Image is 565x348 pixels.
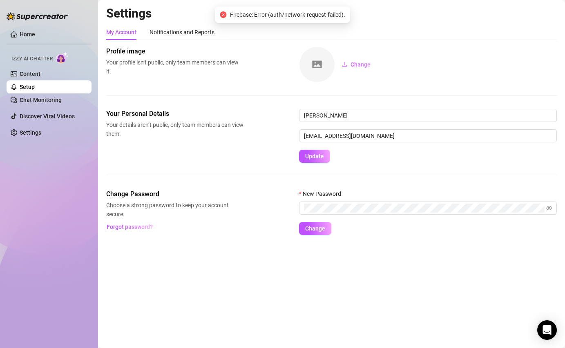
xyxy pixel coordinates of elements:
[20,97,62,103] a: Chat Monitoring
[335,58,377,71] button: Change
[7,12,68,20] img: logo-BBDzfeDw.svg
[342,62,347,67] span: upload
[106,47,243,56] span: Profile image
[106,58,243,76] span: Your profile isn’t public, only team members can view it.
[106,120,243,138] span: Your details aren’t public, only team members can view them.
[107,224,153,230] span: Forgot password?
[106,109,243,119] span: Your Personal Details
[304,204,545,213] input: New Password
[106,189,243,199] span: Change Password
[106,28,136,37] div: My Account
[220,11,227,18] span: close-circle
[20,113,75,120] a: Discover Viral Videos
[299,150,330,163] button: Update
[299,222,331,235] button: Change
[299,109,557,122] input: Enter name
[20,84,35,90] a: Setup
[537,320,557,340] div: Open Intercom Messenger
[106,220,153,233] button: Forgot password?
[299,129,557,142] input: Enter new email
[546,205,552,211] span: eye-invisible
[20,31,35,38] a: Home
[150,28,214,37] div: Notifications and Reports
[299,189,346,198] label: New Password
[20,71,40,77] a: Content
[20,129,41,136] a: Settings
[106,6,557,21] h2: Settings
[305,225,325,232] span: Change
[106,201,243,219] span: Choose a strong password to keep your account secure.
[56,52,69,64] img: AI Chatter
[11,55,53,63] span: Izzy AI Chatter
[351,61,371,68] span: Change
[299,47,335,82] img: square-placeholder.png
[305,153,324,160] span: Update
[230,10,345,19] span: Firebase: Error (auth/network-request-failed).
